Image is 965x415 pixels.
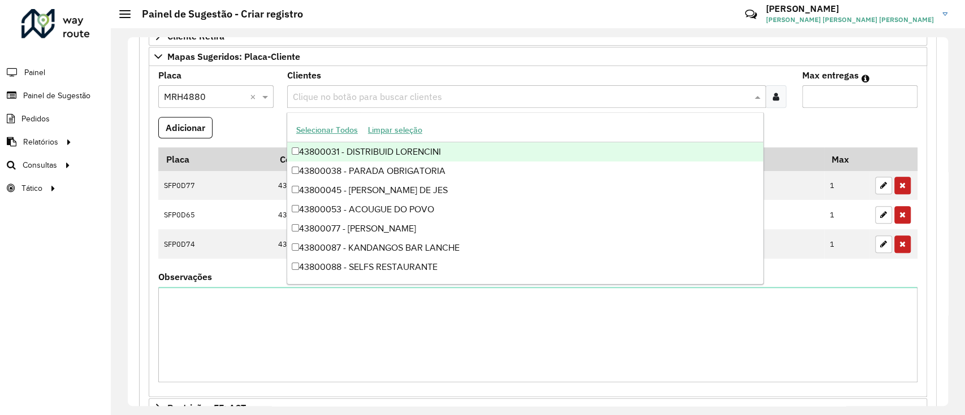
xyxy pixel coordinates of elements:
[824,171,869,200] td: 1
[824,229,869,259] td: 1
[158,200,272,229] td: SFP0D65
[272,229,571,259] td: 43819264
[167,403,246,412] span: Restrições FF: ACT
[287,161,763,181] div: 43800038 - PARADA OBRIGATORIA
[287,238,763,257] div: 43800087 - KANDANGOS BAR LANCHE
[158,171,272,200] td: SFP0D77
[766,3,934,14] h3: [PERSON_NAME]
[23,159,57,171] span: Consultas
[363,121,427,139] button: Limpar seleção
[149,66,927,397] div: Mapas Sugeridos: Placa-Cliente
[158,229,272,259] td: SFP0D74
[291,121,363,139] button: Selecionar Todos
[287,200,763,219] div: 43800053 - ACOUGUE DO POVO
[287,219,763,238] div: 43800077 - [PERSON_NAME]
[272,147,571,171] th: Código Cliente
[131,8,303,20] h2: Painel de Sugestão - Criar registro
[21,113,50,125] span: Pedidos
[739,2,763,27] a: Contato Rápido
[287,181,763,200] div: 43800045 - [PERSON_NAME] DE JES
[287,142,763,161] div: 43800031 - DISTRIBUID LORENCINI
[272,171,571,200] td: 43874728
[23,136,58,148] span: Relatórios
[862,74,869,83] em: Máximo de clientes que serão colocados na mesma rota com os clientes informados
[250,90,259,103] span: Clear all
[287,277,763,296] div: 43800100 - LANCH. HORTO MARUIPE
[158,117,213,138] button: Adicionar
[21,182,42,194] span: Tático
[287,257,763,277] div: 43800088 - SELFS RESTAURANTE
[149,47,927,66] a: Mapas Sugeridos: Placa-Cliente
[766,15,934,25] span: [PERSON_NAME] [PERSON_NAME] [PERSON_NAME]
[824,147,869,171] th: Max
[158,68,181,82] label: Placa
[24,67,45,78] span: Painel
[158,147,272,171] th: Placa
[802,68,859,82] label: Max entregas
[167,32,224,41] span: Cliente Retira
[23,90,90,102] span: Painel de Sugestão
[287,68,321,82] label: Clientes
[272,200,571,229] td: 43819264
[287,112,764,285] ng-dropdown-panel: Options list
[824,200,869,229] td: 1
[158,270,212,283] label: Observações
[167,52,300,61] span: Mapas Sugeridos: Placa-Cliente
